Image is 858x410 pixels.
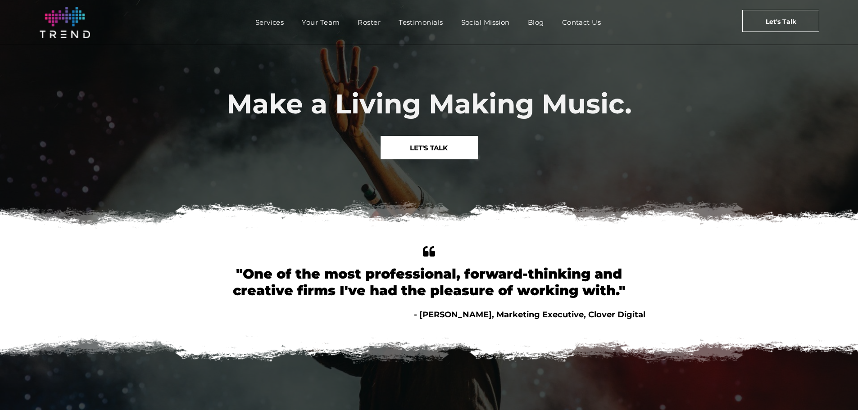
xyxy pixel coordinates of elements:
[452,16,519,29] a: Social Mission
[233,266,626,299] font: "One of the most professional, forward-thinking and creative firms I've had the pleasure of worki...
[349,16,390,29] a: Roster
[246,16,293,29] a: Services
[766,10,796,33] span: Let's Talk
[414,310,645,320] span: - [PERSON_NAME], Marketing Executive, Clover Digital
[227,87,632,120] span: Make a Living Making Music.
[293,16,349,29] a: Your Team
[742,10,819,32] a: Let's Talk
[519,16,553,29] a: Blog
[410,136,448,159] span: LET'S TALK
[381,136,478,159] a: LET'S TALK
[553,16,610,29] a: Contact Us
[390,16,452,29] a: Testimonials
[40,7,90,38] img: logo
